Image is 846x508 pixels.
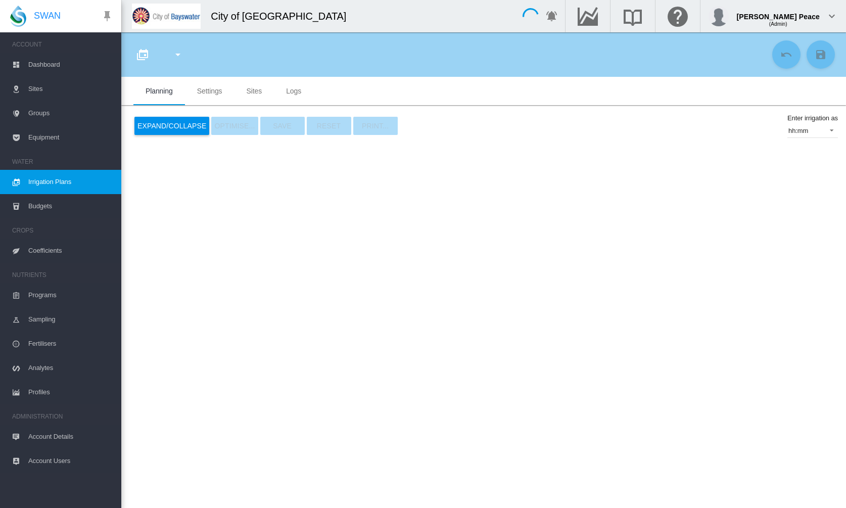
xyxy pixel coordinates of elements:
[101,10,113,22] md-icon: icon-pin
[28,425,113,449] span: Account Details
[28,239,113,263] span: Coefficients
[185,77,234,105] md-tab-item: Settings
[815,49,827,61] md-icon: icon-content-save
[769,21,787,27] span: (Admin)
[28,332,113,356] span: Fertilisers
[286,87,301,95] span: Logs
[28,380,113,404] span: Profiles
[132,44,153,65] button: Click to go to full list of plans
[28,170,113,194] span: Irrigation Plans
[12,36,113,53] span: ACCOUNT
[546,10,558,22] md-icon: icon-bell-ring
[12,267,113,283] span: NUTRIENTS
[172,49,184,61] md-icon: icon-menu-down
[787,114,838,122] md-label: Enter irrigation as
[542,6,562,26] button: icon-bell-ring
[134,117,209,135] button: Expand/Collapse
[136,49,149,61] md-icon: icon-calendar-multiple
[28,194,113,218] span: Budgets
[780,49,792,61] md-icon: icon-undo
[621,10,645,22] md-icon: Search the knowledge base
[12,154,113,170] span: WATER
[709,6,729,26] img: profile.jpg
[666,10,690,22] md-icon: Click here for help
[307,117,351,135] button: Reset
[788,127,808,134] div: hh:mm
[807,40,835,69] button: Save Changes
[28,77,113,101] span: Sites
[28,101,113,125] span: Groups
[826,10,838,22] md-icon: icon-chevron-down
[28,125,113,150] span: Equipment
[234,77,274,105] md-tab-item: Sites
[28,449,113,473] span: Account Users
[737,8,820,18] div: [PERSON_NAME] Peace
[10,6,26,27] img: SWAN-Landscape-Logo-Colour-drop.png
[132,4,201,29] img: 2Q==
[353,117,398,135] button: PRINT...
[28,307,113,332] span: Sampling
[34,10,61,22] span: SWAN
[211,9,355,23] div: City of [GEOGRAPHIC_DATA]
[12,222,113,239] span: CROPS
[576,10,600,22] md-icon: Go to the Data Hub
[772,40,801,69] button: Cancel Changes
[260,117,305,135] button: Save
[211,117,258,135] button: OPTIMISE...
[133,77,185,105] md-tab-item: Planning
[12,408,113,425] span: ADMINISTRATION
[28,53,113,77] span: Dashboard
[28,283,113,307] span: Programs
[168,44,188,65] button: icon-menu-down
[28,356,113,380] span: Analytes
